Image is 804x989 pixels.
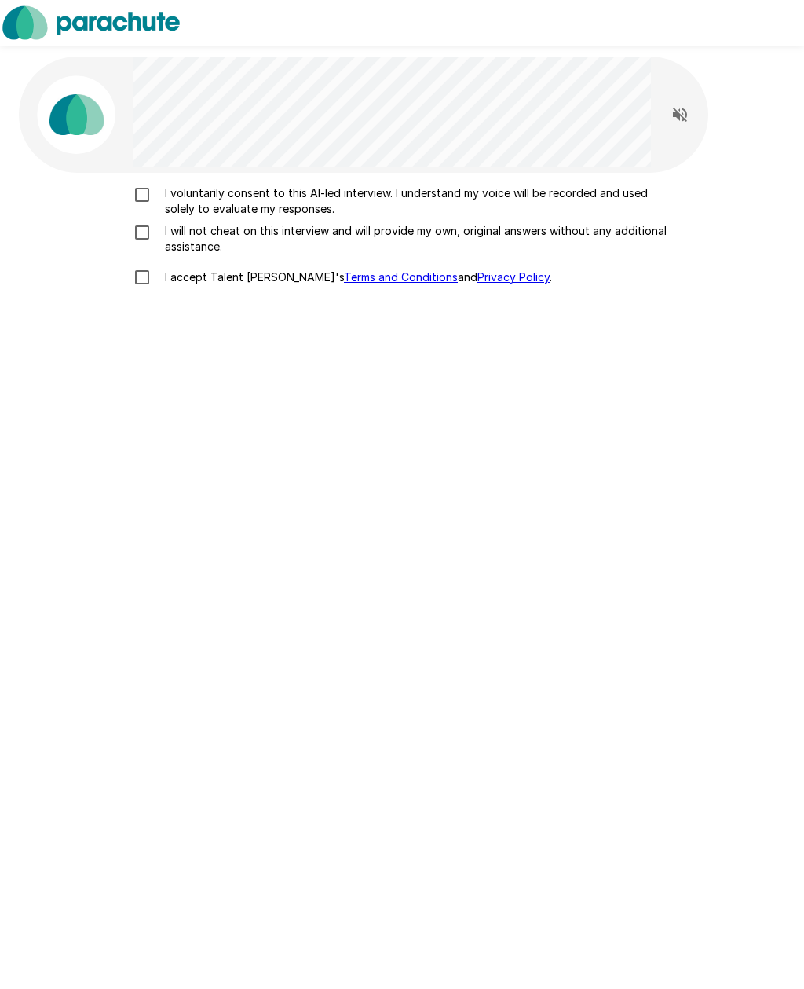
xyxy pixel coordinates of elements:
img: parachute_avatar.png [37,75,115,154]
p: I will not cheat on this interview and will provide my own, original answers without any addition... [159,223,678,255]
a: Privacy Policy [477,270,550,284]
button: Read questions aloud [664,99,696,130]
a: Terms and Conditions [344,270,458,284]
p: I voluntarily consent to this AI-led interview. I understand my voice will be recorded and used s... [159,185,678,217]
p: I accept Talent [PERSON_NAME]'s and . [159,269,552,285]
